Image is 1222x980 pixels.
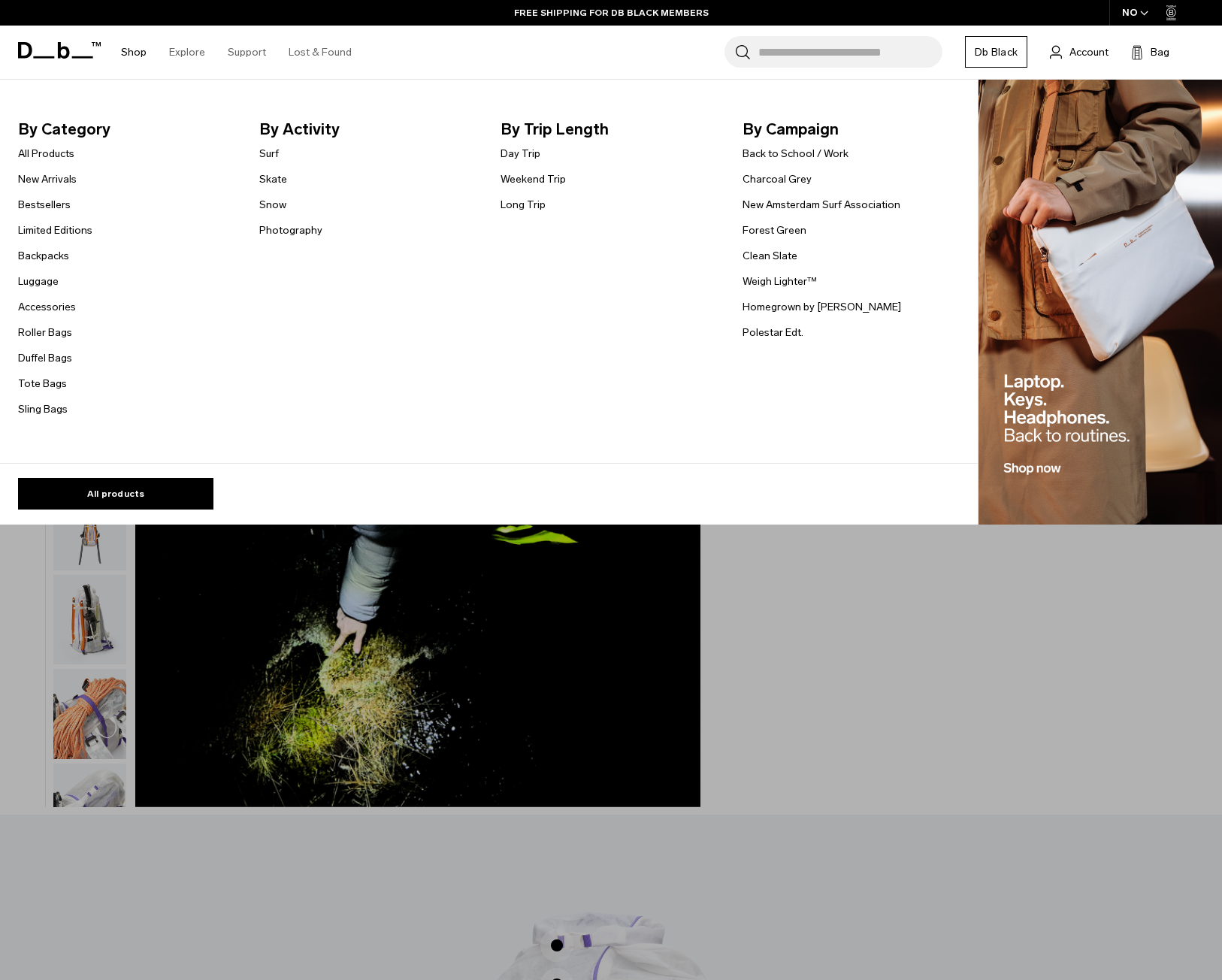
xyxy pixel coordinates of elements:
span: Account [1069,44,1109,60]
a: Back to School / Work [743,146,848,162]
a: Polestar Edt. [743,325,803,340]
a: Weigh Lighter™ [743,274,817,289]
a: Surf [259,146,279,162]
nav: Main Navigation [110,26,363,79]
a: Long Trip [501,197,546,213]
span: By Campaign [743,117,960,141]
a: Backpacks [18,248,69,264]
a: Lost & Found [289,26,352,79]
a: Account [1050,43,1109,61]
a: Limited Editions [18,222,92,238]
a: Accessories [18,299,76,315]
a: Duffel Bags [18,350,72,366]
a: New Amsterdam Surf Association [743,197,900,213]
span: Bag [1151,44,1169,60]
a: Photography [259,222,322,238]
a: All Products [18,146,74,162]
a: All products [18,478,213,510]
span: By Trip Length [501,117,718,141]
a: Explore [169,26,205,79]
a: Weekend Trip [501,171,566,187]
a: Support [228,26,266,79]
a: Sling Bags [18,401,68,417]
a: Luggage [18,274,59,289]
a: Day Trip [501,146,540,162]
a: Forest Green [743,222,806,238]
img: Db [979,80,1222,525]
a: Tote Bags [18,376,67,392]
a: Shop [121,26,147,79]
a: FREE SHIPPING FOR DB BLACK MEMBERS [514,6,709,20]
span: By Category [18,117,235,141]
a: Db Black [965,36,1027,68]
a: New Arrivals [18,171,77,187]
a: Bestsellers [18,197,71,213]
a: Charcoal Grey [743,171,812,187]
a: Skate [259,171,287,187]
a: Roller Bags [18,325,72,340]
a: Clean Slate [743,248,797,264]
a: Snow [259,197,286,213]
button: Bag [1131,43,1169,61]
a: Homegrown by [PERSON_NAME] [743,299,901,315]
span: By Activity [259,117,476,141]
